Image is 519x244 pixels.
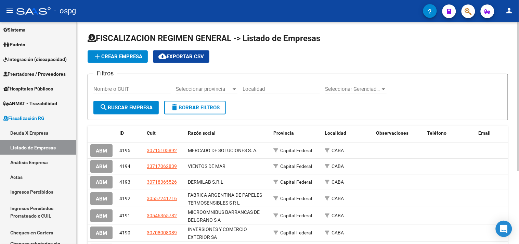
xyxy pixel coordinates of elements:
[325,130,346,136] span: Localidad
[280,148,312,153] span: Capital Federal
[117,126,144,141] datatable-header-cell: ID
[96,196,107,202] span: ABM
[93,52,101,60] mat-icon: add
[158,53,204,60] span: Exportar CSV
[271,126,322,141] datatable-header-cell: Provincia
[427,130,447,136] span: Teléfono
[3,41,25,48] span: Padrón
[147,196,177,201] span: 30557241716
[119,148,130,153] span: 4195
[100,105,153,111] span: Buscar Empresa
[332,148,344,153] span: CABA
[93,101,159,114] button: Buscar Empresa
[100,103,108,111] mat-icon: search
[376,130,408,136] span: Observaciones
[273,130,294,136] span: Provincia
[188,179,223,185] span: DERMILAB S.R.L
[373,126,425,141] datatable-header-cell: Observaciones
[479,130,491,136] span: Email
[280,230,312,235] span: Capital Federal
[332,179,344,185] span: CABA
[96,213,107,219] span: ABM
[54,3,76,19] span: - ospg
[188,130,216,136] span: Razón social
[322,126,373,141] datatable-header-cell: Localidad
[147,163,177,169] span: 33717062839
[3,100,57,107] span: ANMAT - Trazabilidad
[188,227,247,240] span: INVERSIONES Y COMERCIO EXTERIOR SA
[158,52,167,60] mat-icon: cloud_download
[505,7,514,15] mat-icon: person
[96,148,107,154] span: ABM
[280,179,312,185] span: Capital Federal
[90,144,113,157] button: ABM
[119,163,130,169] span: 4194
[3,85,53,93] span: Hospitales Públicos
[280,163,312,169] span: Capital Federal
[188,163,225,169] span: VIENTOS DE MAR
[88,34,320,43] span: FISCALIZACION REGIMEN GENERAL -> Listado de Empresas
[176,86,231,92] span: Seleccionar provincia
[332,196,344,201] span: CABA
[3,26,26,34] span: Sistema
[90,227,113,239] button: ABM
[185,126,271,141] datatable-header-cell: Razón social
[119,179,130,185] span: 4193
[96,163,107,170] span: ABM
[147,230,177,235] span: 30708008989
[332,213,344,218] span: CABA
[93,69,117,78] h3: Filtros
[144,126,185,141] datatable-header-cell: Cuit
[3,70,66,78] span: Prestadores / Proveedores
[153,50,209,63] button: Exportar CSV
[188,192,262,206] span: FABRICA ARGENTINA DE PAPELES TERMOSENSIBLES S R L
[332,230,344,235] span: CABA
[119,230,130,235] span: 4190
[3,56,67,63] span: Integración (discapacidad)
[119,196,130,201] span: 4192
[170,103,179,111] mat-icon: delete
[332,163,344,169] span: CABA
[88,50,148,63] button: Crear Empresa
[93,53,142,60] span: Crear Empresa
[90,209,113,222] button: ABM
[96,230,107,236] span: ABM
[280,196,312,201] span: Capital Federal
[147,130,156,136] span: Cuit
[188,209,260,223] span: MICROOMNIBUS BARRANCAS DE BELGRANO S A
[3,114,44,122] span: Fiscalización RG
[90,160,113,173] button: ABM
[164,101,226,114] button: Borrar Filtros
[425,126,476,141] datatable-header-cell: Teléfono
[496,221,512,237] div: Open Intercom Messenger
[147,179,177,185] span: 30718365526
[188,148,258,153] span: MERCADO DE SOLUCIONES S. A.
[96,179,107,185] span: ABM
[170,105,220,111] span: Borrar Filtros
[90,176,113,188] button: ABM
[147,213,177,218] span: 30546365782
[5,7,14,15] mat-icon: menu
[90,192,113,205] button: ABM
[147,148,177,153] span: 30715105892
[119,130,124,136] span: ID
[325,86,380,92] span: Seleccionar Gerenciador
[119,213,130,218] span: 4191
[280,213,312,218] span: Capital Federal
